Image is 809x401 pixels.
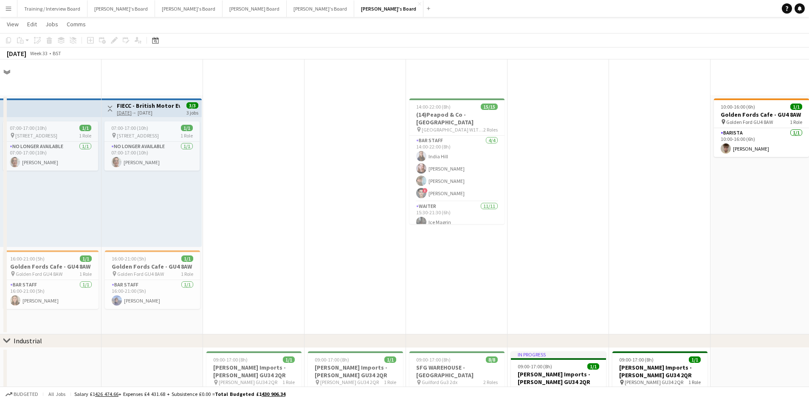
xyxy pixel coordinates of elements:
[181,125,193,131] span: 1/1
[409,364,505,379] h3: SFG WAREHOUSE - [GEOGRAPHIC_DATA]
[790,104,802,110] span: 1/1
[721,104,755,110] span: 10:00-16:00 (6h)
[7,49,26,58] div: [DATE]
[14,337,42,345] div: Industrial
[79,132,91,139] span: 1 Role
[117,271,164,277] span: Golden Ford GU4 8AW
[186,109,198,116] div: 3 jobs
[105,280,200,309] app-card-role: BAR STAFF1/116:00-21:00 (5h)[PERSON_NAME]
[287,0,354,17] button: [PERSON_NAME]'s Board
[181,271,193,277] span: 1 Role
[180,132,193,139] span: 1 Role
[74,391,285,397] div: Salary £1 + Expenses £4 431.68 + Subsistence £0.00 =
[518,363,552,370] span: 09:00-17:00 (8h)
[155,0,223,17] button: [PERSON_NAME]'s Board
[67,20,86,28] span: Comms
[112,255,146,262] span: 16:00-21:00 (5h)
[308,364,403,379] h3: [PERSON_NAME] Imports - [PERSON_NAME] GU34 2QR
[3,121,98,171] app-job-card: 07:00-17:00 (10h)1/1 [STREET_ADDRESS]1 RoleNo Longer Available1/107:00-17:00 (10h)[PERSON_NAME]
[47,391,67,397] span: All jobs
[111,125,148,131] span: 07:00-17:00 (10h)
[95,391,118,397] tcxspan: Call 426 474.66 via 3CX
[42,19,62,30] a: Jobs
[726,119,773,125] span: Golden Ford GU4 8AW
[80,255,92,262] span: 1/1
[17,0,87,17] button: Training / Interview Board
[3,263,99,270] h3: Golden Fords Cafe - GU4 8AW
[219,379,277,385] span: [PERSON_NAME] GU34 2QR
[282,379,295,385] span: 1 Role
[354,0,423,17] button: [PERSON_NAME]'s Board
[483,379,498,385] span: 2 Roles
[28,50,49,56] span: Week 33
[511,351,606,358] div: In progress
[117,132,159,139] span: [STREET_ADDRESS]
[186,102,198,109] span: 3/3
[619,356,654,363] span: 09:00-17:00 (8h)
[223,0,287,17] button: [PERSON_NAME] Board
[416,356,451,363] span: 09:00-17:00 (8h)
[511,370,606,386] h3: [PERSON_NAME] Imports - [PERSON_NAME] GU34 2QR
[320,379,379,385] span: [PERSON_NAME] GU34 2QR
[215,391,285,397] span: Total Budgeted £1
[24,19,40,30] a: Edit
[15,132,57,139] span: [STREET_ADDRESS]
[689,356,701,363] span: 1/1
[587,363,599,370] span: 1/1
[10,255,45,262] span: 16:00-21:00 (5h)
[53,50,61,56] div: BST
[206,364,302,379] h3: [PERSON_NAME] Imports - [PERSON_NAME] GU34 2QR
[416,104,451,110] span: 14:00-22:00 (8h)
[3,250,99,309] app-job-card: 16:00-21:00 (5h)1/1Golden Fords Cafe - GU4 8AW Golden Ford GU4 8AW1 RoleBAR STAFF1/116:00-21:00 (...
[3,280,99,309] app-card-role: BAR STAFF1/116:00-21:00 (5h)[PERSON_NAME]
[422,379,457,385] span: Guilford Gu3 2dx
[63,19,89,30] a: Comms
[117,102,180,109] h3: FIECC - British Motor Event Shortlist
[612,364,708,379] h3: [PERSON_NAME] Imports - [PERSON_NAME] GU34 2QR
[79,271,92,277] span: 1 Role
[14,391,38,397] span: Budgeted
[384,379,396,385] span: 1 Role
[714,98,809,157] app-job-card: 10:00-16:00 (6h)1/1Golden Fords Cafe - GU4 8AW Golden Ford GU4 8AW1 RoleBarista1/110:00-16:00 (6h...
[409,136,505,202] app-card-role: BAR STAFF4/414:00-22:00 (8h)India Hill[PERSON_NAME][PERSON_NAME]![PERSON_NAME]
[409,98,505,224] app-job-card: 14:00-22:00 (8h)15/15(14)Peapod & Co - [GEOGRAPHIC_DATA] [GEOGRAPHIC_DATA] W1T 4QS2 RolesBAR STAF...
[409,111,505,126] h3: (14)Peapod & Co - [GEOGRAPHIC_DATA]
[7,20,19,28] span: View
[486,356,498,363] span: 8/8
[104,142,200,171] app-card-role: No Longer Available1/107:00-17:00 (10h)[PERSON_NAME]
[3,142,98,171] app-card-role: No Longer Available1/107:00-17:00 (10h)[PERSON_NAME]
[315,356,349,363] span: 09:00-17:00 (8h)
[45,20,58,28] span: Jobs
[87,0,155,17] button: [PERSON_NAME]'s Board
[4,390,39,399] button: Budgeted
[117,109,132,116] tcxspan: Call 15-08-2025 via 3CX
[625,379,683,385] span: [PERSON_NAME] GU34 2QR
[79,125,91,131] span: 1/1
[483,126,498,133] span: 2 Roles
[523,386,582,392] span: [PERSON_NAME] GU34 2QR
[714,128,809,157] app-card-role: Barista1/110:00-16:00 (6h)[PERSON_NAME]
[117,109,180,116] div: → [DATE]
[104,121,200,171] app-job-card: 07:00-17:00 (10h)1/1 [STREET_ADDRESS]1 RoleNo Longer Available1/107:00-17:00 (10h)[PERSON_NAME]
[714,111,809,118] h3: Golden Fords Cafe - GU4 8AW
[213,356,248,363] span: 09:00-17:00 (8h)
[481,104,498,110] span: 15/15
[10,125,47,131] span: 07:00-17:00 (10h)
[688,379,701,385] span: 1 Role
[3,19,22,30] a: View
[16,271,62,277] span: Golden Ford GU4 8AW
[409,202,505,353] app-card-role: Waiter11/1115:30-21:30 (6h)Ice Magrin
[283,356,295,363] span: 1/1
[105,263,200,270] h3: Golden Fords Cafe - GU4 8AW
[105,250,200,309] app-job-card: 16:00-21:00 (5h)1/1Golden Fords Cafe - GU4 8AW Golden Ford GU4 8AW1 RoleBAR STAFF1/116:00-21:00 (...
[790,119,802,125] span: 1 Role
[587,386,599,392] span: 1 Role
[181,255,193,262] span: 1/1
[262,391,285,397] tcxspan: Call 430 906.34 via 3CX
